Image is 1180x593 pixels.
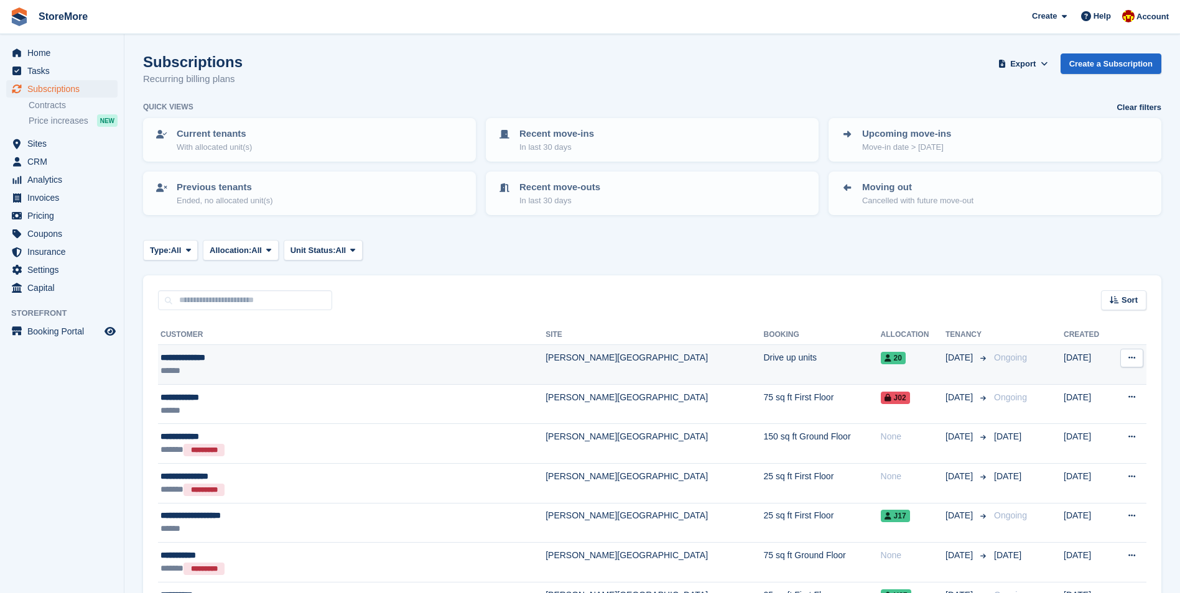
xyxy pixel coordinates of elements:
td: [DATE] [1064,384,1112,424]
td: [PERSON_NAME][GEOGRAPHIC_DATA] [546,345,763,385]
a: StoreMore [34,6,93,27]
span: Coupons [27,225,102,242]
a: Previous tenants Ended, no allocated unit(s) [144,173,475,214]
span: Sites [27,135,102,152]
td: Drive up units [763,345,880,385]
a: Recent move-ins In last 30 days [487,119,817,160]
td: [PERSON_NAME][GEOGRAPHIC_DATA] [546,543,763,582]
a: menu [6,62,118,80]
td: 75 sq ft First Floor [763,384,880,424]
th: Customer [158,325,546,345]
span: Create [1032,10,1057,22]
p: Previous tenants [177,180,273,195]
td: 25 sq ft First Floor [763,503,880,543]
a: Recent move-outs In last 30 days [487,173,817,214]
td: 25 sq ft First Floor [763,463,880,503]
span: [DATE] [945,470,975,483]
span: Home [27,44,102,62]
img: Store More Team [1122,10,1135,22]
span: Settings [27,261,102,278]
span: [DATE] [945,391,975,404]
a: Current tenants With allocated unit(s) [144,119,475,160]
span: Ongoing [994,352,1027,362]
p: Moving out [862,180,973,195]
a: Clear filters [1117,101,1161,114]
a: menu [6,135,118,152]
span: [DATE] [994,431,1021,441]
a: menu [6,323,118,340]
span: Export [1010,58,1036,70]
img: stora-icon-8386f47178a22dfd0bd8f6a31ec36ba5ce8667c1dd55bd0f319d3a0aa187defe.svg [10,7,29,26]
span: Ongoing [994,392,1027,402]
span: Allocation: [210,244,251,257]
p: Recurring billing plans [143,72,243,86]
div: None [881,549,945,562]
td: [DATE] [1064,543,1112,582]
button: Unit Status: All [284,240,363,260]
span: All [171,244,182,257]
td: [PERSON_NAME][GEOGRAPHIC_DATA] [546,463,763,503]
a: menu [6,171,118,188]
p: Ended, no allocated unit(s) [177,195,273,207]
span: J17 [881,510,910,522]
th: Allocation [881,325,945,345]
td: [DATE] [1064,503,1112,543]
span: Price increases [29,115,88,127]
a: menu [6,243,118,260]
div: NEW [97,114,118,127]
span: 20 [881,352,906,364]
span: Ongoing [994,510,1027,520]
p: Move-in date > [DATE] [862,141,951,154]
span: Type: [150,244,171,257]
div: None [881,470,945,483]
p: Current tenants [177,127,252,141]
p: Recent move-ins [519,127,594,141]
td: 150 sq ft Ground Floor [763,424,880,464]
span: Booking Portal [27,323,102,340]
th: Booking [763,325,880,345]
span: Unit Status: [290,244,336,257]
span: Account [1136,11,1169,23]
span: Insurance [27,243,102,260]
span: Capital [27,279,102,296]
th: Tenancy [945,325,989,345]
span: Tasks [27,62,102,80]
td: [PERSON_NAME][GEOGRAPHIC_DATA] [546,503,763,543]
td: [DATE] [1064,345,1112,385]
p: Recent move-outs [519,180,600,195]
a: Preview store [103,324,118,339]
button: Allocation: All [203,240,279,260]
span: [DATE] [994,471,1021,481]
p: Upcoming move-ins [862,127,951,141]
span: J02 [881,392,910,404]
a: Contracts [29,99,118,111]
a: menu [6,153,118,170]
p: In last 30 days [519,195,600,207]
button: Type: All [143,240,198,260]
th: Created [1064,325,1112,345]
p: With allocated unit(s) [177,141,252,154]
a: menu [6,80,118,98]
a: menu [6,207,118,224]
h1: Subscriptions [143,53,243,70]
span: All [336,244,346,257]
span: Help [1094,10,1111,22]
a: Create a Subscription [1061,53,1161,74]
td: 75 sq ft Ground Floor [763,543,880,582]
span: Storefront [11,307,124,319]
span: CRM [27,153,102,170]
span: Sort [1122,294,1138,306]
a: Price increases NEW [29,114,118,127]
p: In last 30 days [519,141,594,154]
h6: Quick views [143,101,193,113]
a: Moving out Cancelled with future move-out [830,173,1160,214]
span: Invoices [27,189,102,206]
button: Export [996,53,1051,74]
span: All [251,244,262,257]
a: menu [6,261,118,278]
span: [DATE] [945,549,975,562]
span: Analytics [27,171,102,188]
a: menu [6,44,118,62]
span: Subscriptions [27,80,102,98]
span: [DATE] [945,509,975,522]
